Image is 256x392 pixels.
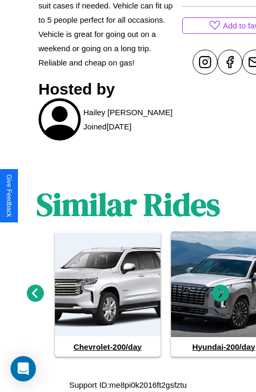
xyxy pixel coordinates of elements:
h4: Chevrolet - 200 /day [55,337,160,357]
h1: Similar Rides [36,183,220,226]
p: Support ID: me8pi0k2016ft2gsfztu [69,378,187,392]
a: Chevrolet-200/day [55,231,160,357]
div: Give Feedback [5,174,13,217]
p: Hailey [PERSON_NAME] [83,105,173,119]
div: Open Intercom Messenger [11,356,36,381]
p: Joined [DATE] [83,119,131,134]
h3: Hosted by [39,80,177,98]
